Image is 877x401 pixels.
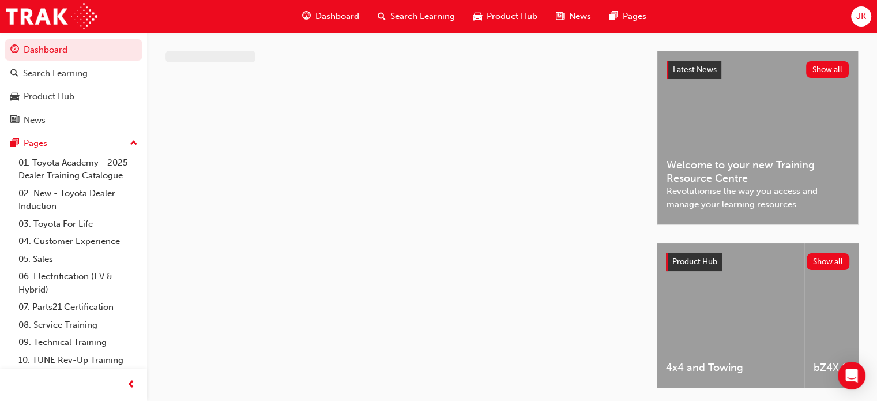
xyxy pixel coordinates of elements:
[14,215,142,233] a: 03. Toyota For Life
[315,10,359,23] span: Dashboard
[667,61,849,79] a: Latest NewsShow all
[10,69,18,79] span: search-icon
[14,154,142,185] a: 01. Toyota Academy - 2025 Dealer Training Catalogue
[293,5,368,28] a: guage-iconDashboard
[487,10,537,23] span: Product Hub
[569,10,591,23] span: News
[600,5,656,28] a: pages-iconPages
[666,361,795,374] span: 4x4 and Towing
[547,5,600,28] a: news-iconNews
[672,257,717,267] span: Product Hub
[14,333,142,351] a: 09. Technical Training
[14,268,142,298] a: 06. Electrification (EV & Hybrid)
[5,86,142,107] a: Product Hub
[623,10,646,23] span: Pages
[10,115,19,126] span: news-icon
[10,138,19,149] span: pages-icon
[667,185,849,211] span: Revolutionise the way you access and manage your learning resources.
[807,253,850,270] button: Show all
[856,10,866,23] span: JK
[10,45,19,55] span: guage-icon
[473,9,482,24] span: car-icon
[609,9,618,24] span: pages-icon
[14,185,142,215] a: 02. New - Toyota Dealer Induction
[14,298,142,316] a: 07. Parts21 Certification
[24,114,46,127] div: News
[14,351,142,369] a: 10. TUNE Rev-Up Training
[657,243,804,388] a: 4x4 and Towing
[130,136,138,151] span: up-icon
[302,9,311,24] span: guage-icon
[6,3,97,29] img: Trak
[5,39,142,61] a: Dashboard
[378,9,386,24] span: search-icon
[5,110,142,131] a: News
[24,137,47,150] div: Pages
[464,5,547,28] a: car-iconProduct Hub
[5,37,142,133] button: DashboardSearch LearningProduct HubNews
[667,159,849,185] span: Welcome to your new Training Resource Centre
[14,316,142,334] a: 08. Service Training
[390,10,455,23] span: Search Learning
[14,250,142,268] a: 05. Sales
[14,233,142,250] a: 04. Customer Experience
[851,6,871,27] button: JK
[666,253,849,271] a: Product HubShow all
[23,67,88,80] div: Search Learning
[5,133,142,154] button: Pages
[806,61,849,78] button: Show all
[5,63,142,84] a: Search Learning
[10,92,19,102] span: car-icon
[838,362,865,389] div: Open Intercom Messenger
[127,378,135,392] span: prev-icon
[24,90,74,103] div: Product Hub
[368,5,464,28] a: search-iconSearch Learning
[673,65,717,74] span: Latest News
[556,9,564,24] span: news-icon
[657,51,859,225] a: Latest NewsShow allWelcome to your new Training Resource CentreRevolutionise the way you access a...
